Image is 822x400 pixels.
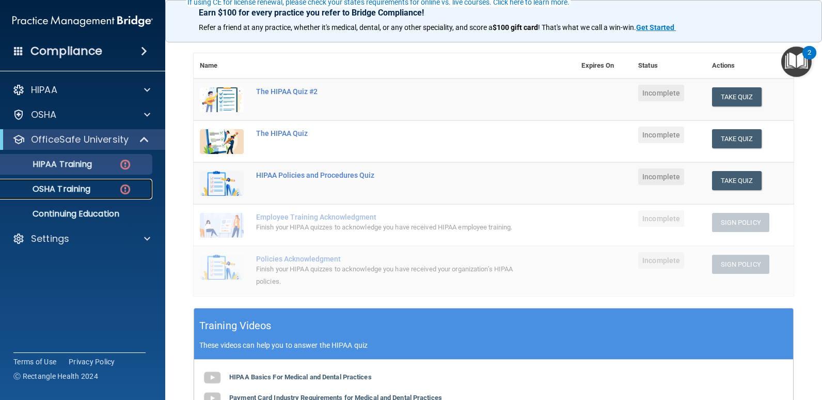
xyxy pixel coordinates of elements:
[638,127,684,143] span: Incomplete
[256,213,524,221] div: Employee Training Acknowledgment
[781,47,812,77] button: Open Resource Center, 2 new notifications
[31,84,57,96] p: HIPAA
[636,23,674,32] strong: Get Started
[712,255,769,274] button: Sign Policy
[256,129,524,137] div: The HIPAA Quiz
[199,341,788,349] p: These videos can help you to answer the HIPAA quiz
[575,53,632,79] th: Expires On
[493,23,538,32] strong: $100 gift card
[13,371,98,381] span: Ⓒ Rectangle Health 2024
[256,171,524,179] div: HIPAA Policies and Procedures Quiz
[808,53,811,66] div: 2
[199,23,493,32] span: Refer a friend at any practice, whether it's medical, dental, or any other speciality, and score a
[712,87,762,106] button: Take Quiz
[194,53,250,79] th: Name
[69,357,115,367] a: Privacy Policy
[638,168,684,185] span: Incomplete
[638,210,684,227] span: Incomplete
[31,233,69,245] p: Settings
[256,255,524,263] div: Policies Acknowledgment
[712,213,769,232] button: Sign Policy
[636,23,676,32] a: Get Started
[12,84,150,96] a: HIPAA
[12,109,150,121] a: OSHA
[712,171,762,190] button: Take Quiz
[13,357,56,367] a: Terms of Use
[31,109,57,121] p: OSHA
[199,317,272,335] h5: Training Videos
[7,159,92,170] p: HIPAA Training
[256,221,524,234] div: Finish your HIPAA quizzes to acknowledge you have received HIPAA employee training.
[706,53,794,79] th: Actions
[202,367,223,388] img: gray_youtube_icon.38fcd6cc.png
[12,11,153,32] img: PMB logo
[199,8,788,18] p: Earn $100 for every practice you refer to Bridge Compliance!
[12,133,150,146] a: OfficeSafe University
[31,133,129,146] p: OfficeSafe University
[7,184,90,194] p: OSHA Training
[30,44,102,58] h4: Compliance
[632,53,705,79] th: Status
[638,85,684,101] span: Incomplete
[712,129,762,148] button: Take Quiz
[7,209,148,219] p: Continuing Education
[256,87,524,96] div: The HIPAA Quiz #2
[119,158,132,171] img: danger-circle.6113f641.png
[538,23,636,32] span: ! That's what we call a win-win.
[119,183,132,196] img: danger-circle.6113f641.png
[256,263,524,288] div: Finish your HIPAA quizzes to acknowledge you have received your organization’s HIPAA policies.
[229,373,372,381] b: HIPAA Basics For Medical and Dental Practices
[638,252,684,269] span: Incomplete
[12,233,150,245] a: Settings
